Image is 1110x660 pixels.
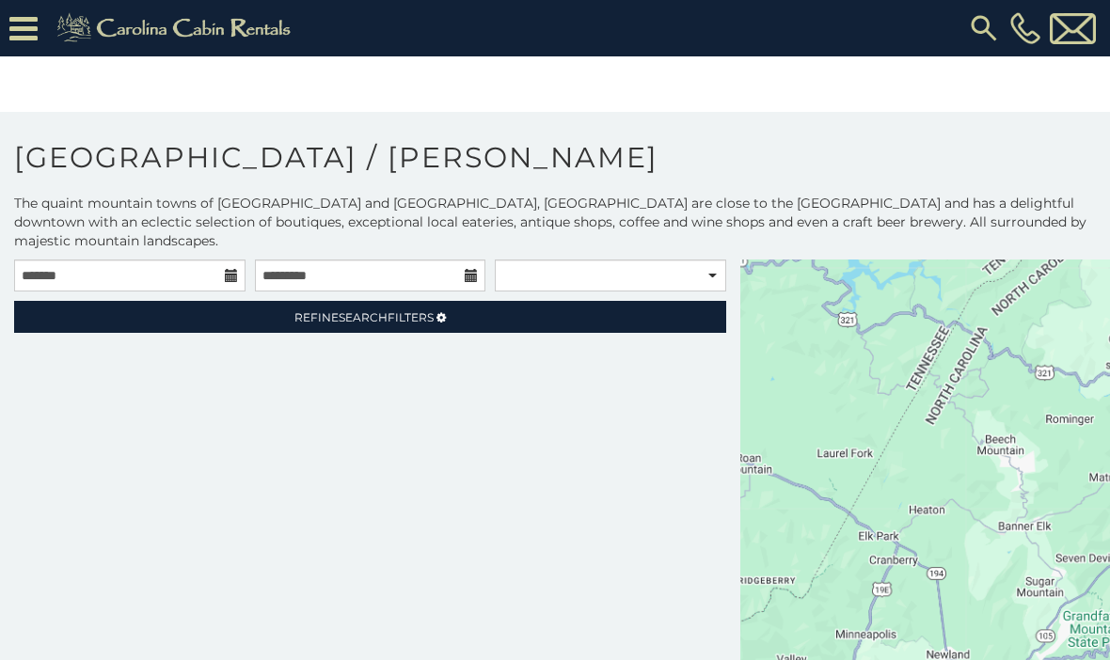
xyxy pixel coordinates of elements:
[967,11,1001,45] img: search-regular.svg
[294,310,434,324] span: Refine Filters
[14,301,726,333] a: RefineSearchFilters
[339,310,388,324] span: Search
[1006,12,1045,44] a: [PHONE_NUMBER]
[47,9,307,47] img: Khaki-logo.png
